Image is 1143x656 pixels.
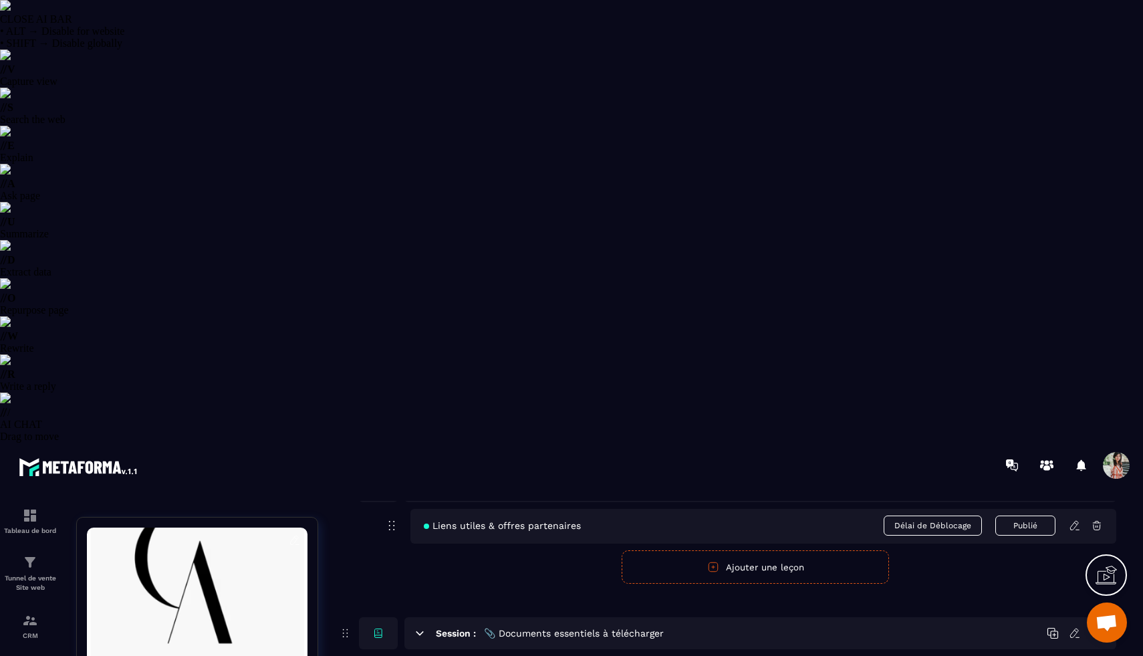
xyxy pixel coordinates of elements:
p: Tableau de bord [3,527,57,534]
a: formationformationTableau de bord [3,498,57,544]
img: logo [19,455,139,479]
img: formation [22,554,38,570]
a: formationformationCRM [3,603,57,649]
img: formation [22,613,38,629]
img: formation [22,508,38,524]
h6: Session : [436,628,476,639]
span: Délai de Déblocage [884,516,982,536]
button: Publié [995,516,1055,536]
button: Ajouter une leçon [622,550,889,584]
span: Liens utiles & offres partenaires [424,520,581,531]
h5: 📎 Documents essentiels à télécharger [484,627,664,640]
p: CRM [3,632,57,639]
a: formationformationTunnel de vente Site web [3,544,57,603]
div: Ouvrir le chat [1087,603,1127,643]
p: Tunnel de vente Site web [3,574,57,592]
